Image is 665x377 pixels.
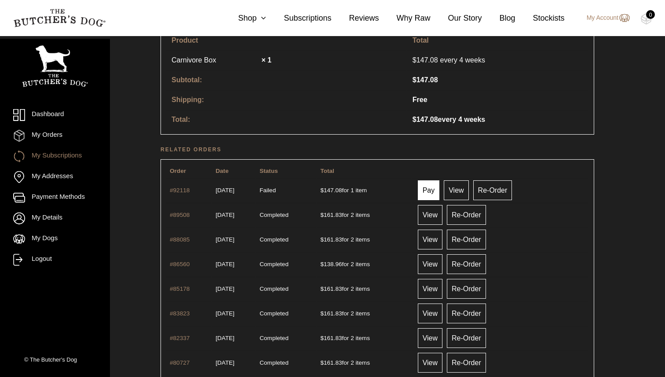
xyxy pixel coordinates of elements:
td: Completed [256,252,316,276]
a: View [418,304,442,323]
a: Re-Order [473,180,512,200]
time: 1750476821 [216,236,234,243]
a: Re-Order [447,304,486,323]
a: Payment Methods [13,192,97,204]
a: Re-Order [447,353,486,373]
span: $ [320,285,324,292]
span: Total [320,168,334,174]
td: Free [407,90,588,109]
a: View [418,328,442,348]
time: 1752896162 [216,212,234,218]
time: 1742956288 [216,310,234,317]
time: 1740537024 [216,335,234,341]
td: for 2 items [317,301,411,325]
a: Logout [13,254,97,266]
time: 1745344862 [216,285,234,292]
img: TBD_Portrait_Logo_White.png [22,45,88,87]
span: $ [413,76,417,84]
a: My Account [578,13,630,23]
a: View [418,353,442,373]
a: View [418,254,442,274]
span: 147.08 [413,116,438,123]
a: Our Story [431,12,482,24]
div: 0 [646,10,655,19]
a: View [444,180,468,200]
td: for 2 items [317,203,411,227]
span: 161.83 [320,359,342,366]
a: Re-Order [447,254,486,274]
span: 161.83 [320,285,342,292]
span: $ [320,212,324,218]
td: Completed [256,277,316,300]
a: Re-Order [447,230,486,249]
a: View order number 92118 [170,187,190,194]
span: 138.96 [320,261,342,267]
span: 161.83 [320,236,342,243]
a: Re-Order [447,328,486,348]
span: 147.08 [320,187,342,194]
td: every 4 weeks [407,110,588,129]
a: Pay [418,180,440,200]
a: View order number 82337 [170,335,190,341]
span: $ [320,236,324,243]
time: 1757620065 [216,187,234,194]
img: TBD_Cart-Empty.png [641,13,652,25]
span: 147.08 [413,76,438,84]
span: $ [413,56,417,64]
a: View order number 88085 [170,236,190,243]
td: Completed [256,227,316,251]
span: 161.83 [320,310,342,317]
a: View order number 80727 [170,359,190,366]
a: Carnivore Box [172,55,259,66]
span: Order [170,168,186,174]
td: Completed [256,351,316,374]
td: for 2 items [317,252,411,276]
a: My Subscriptions [13,150,97,162]
span: Date [216,168,228,174]
a: View [418,279,442,299]
span: $ [320,335,324,341]
a: Why Raw [379,12,431,24]
td: Completed [256,326,316,350]
td: for 2 items [317,351,411,374]
a: View order number 89508 [170,212,190,218]
span: 161.83 [320,335,342,341]
a: View order number 85178 [170,285,190,292]
span: $ [320,310,324,317]
a: My Details [13,212,97,224]
a: View order number 83823 [170,310,190,317]
td: for 1 item [317,178,411,202]
span: 161.83 [320,212,342,218]
a: Re-Order [447,205,486,225]
span: 147.08 [413,55,440,66]
span: $ [320,261,324,267]
td: for 2 items [317,277,411,300]
td: Completed [256,203,316,227]
a: Re-Order [447,279,486,299]
a: My Addresses [13,171,97,183]
a: Stockists [515,12,565,24]
time: 1737882868 [216,359,234,366]
a: View [418,205,442,225]
th: Shipping: [166,90,406,109]
th: Subtotal: [166,70,406,89]
span: $ [320,187,324,194]
a: Blog [482,12,515,24]
td: Completed [256,301,316,325]
a: Reviews [331,12,379,24]
a: Subscriptions [266,12,331,24]
a: View order number 86560 [170,261,190,267]
a: Shop [220,12,266,24]
a: Dashboard [13,109,97,121]
strong: × 1 [261,56,271,64]
th: Product [166,31,406,50]
th: Total: [166,110,406,129]
a: My Dogs [13,233,97,245]
td: Failed [256,178,316,202]
a: View [418,230,442,249]
h2: Related orders [161,145,594,154]
span: $ [320,359,324,366]
span: Status [259,168,278,174]
span: $ [413,116,417,123]
th: Total [407,31,588,50]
